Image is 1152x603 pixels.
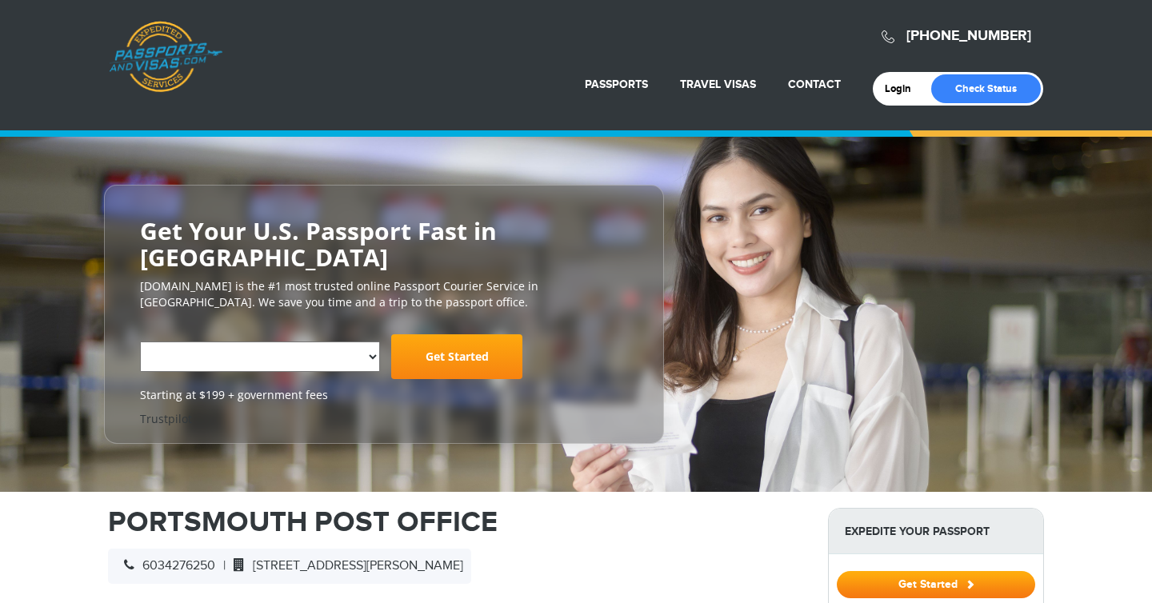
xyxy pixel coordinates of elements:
[116,558,215,573] span: 6034276250
[391,334,522,379] a: Get Started
[931,74,1041,103] a: Check Status
[829,509,1043,554] strong: Expedite Your Passport
[140,387,628,403] span: Starting at $199 + government fees
[108,508,804,537] h1: PORTSMOUTH POST OFFICE
[108,549,471,584] div: |
[837,571,1035,598] button: Get Started
[906,27,1031,45] a: [PHONE_NUMBER]
[140,278,628,310] p: [DOMAIN_NAME] is the #1 most trusted online Passport Courier Service in [GEOGRAPHIC_DATA]. We sav...
[109,21,222,93] a: Passports & [DOMAIN_NAME]
[585,78,648,91] a: Passports
[226,558,463,573] span: [STREET_ADDRESS][PERSON_NAME]
[680,78,756,91] a: Travel Visas
[140,411,192,426] a: Trustpilot
[837,577,1035,590] a: Get Started
[788,78,841,91] a: Contact
[885,82,922,95] a: Login
[140,218,628,270] h2: Get Your U.S. Passport Fast in [GEOGRAPHIC_DATA]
